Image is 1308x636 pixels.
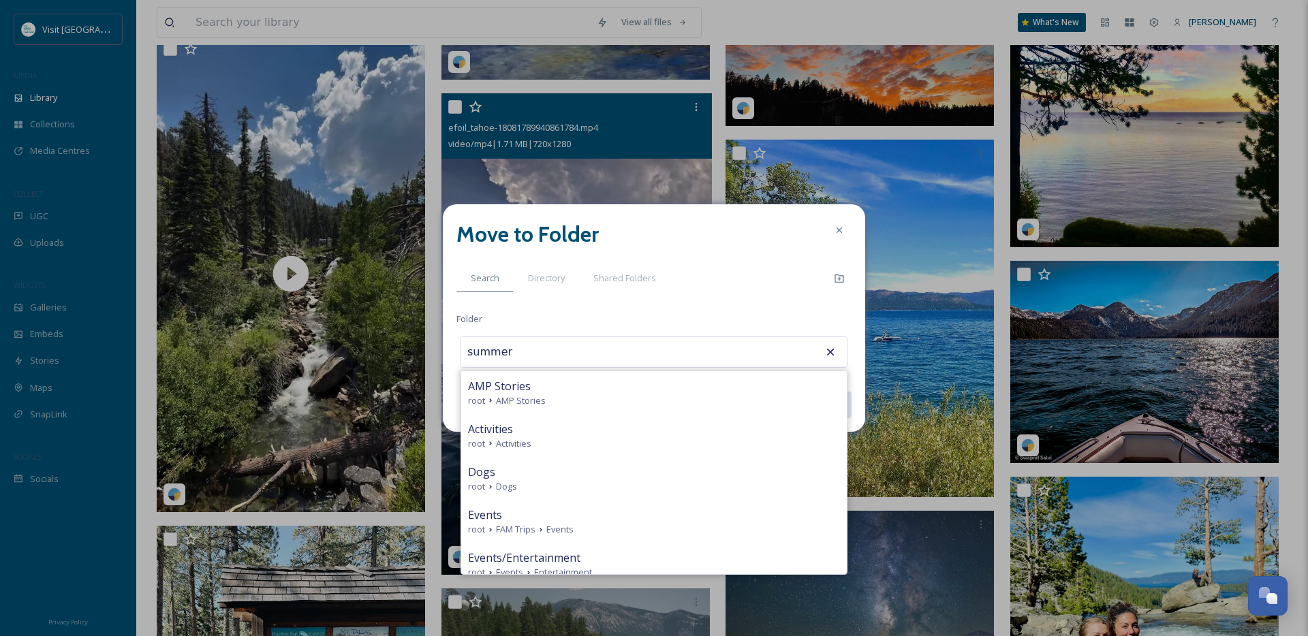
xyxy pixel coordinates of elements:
span: FAM Trips [496,523,535,536]
span: Events [546,523,574,536]
span: Dogs [468,464,495,480]
span: Events [496,566,523,579]
span: Folder [456,313,482,325]
span: root [468,394,485,407]
span: root [468,566,485,579]
span: Activities [496,437,531,450]
span: Entertainment [534,566,592,579]
span: Dogs [496,480,517,493]
button: Open Chat [1248,576,1288,616]
span: AMP Stories [468,378,531,394]
span: root [468,437,485,450]
span: root [468,523,485,536]
span: Directory [528,272,565,285]
input: Search for a folder [461,337,610,367]
span: Shared Folders [593,272,656,285]
span: AMP Stories [496,394,546,407]
span: Search [471,272,499,285]
h2: Move to Folder [456,218,599,251]
span: Activities [468,421,513,437]
span: Events/Entertainment [468,550,580,566]
span: Events [468,507,502,523]
span: root [468,480,485,493]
